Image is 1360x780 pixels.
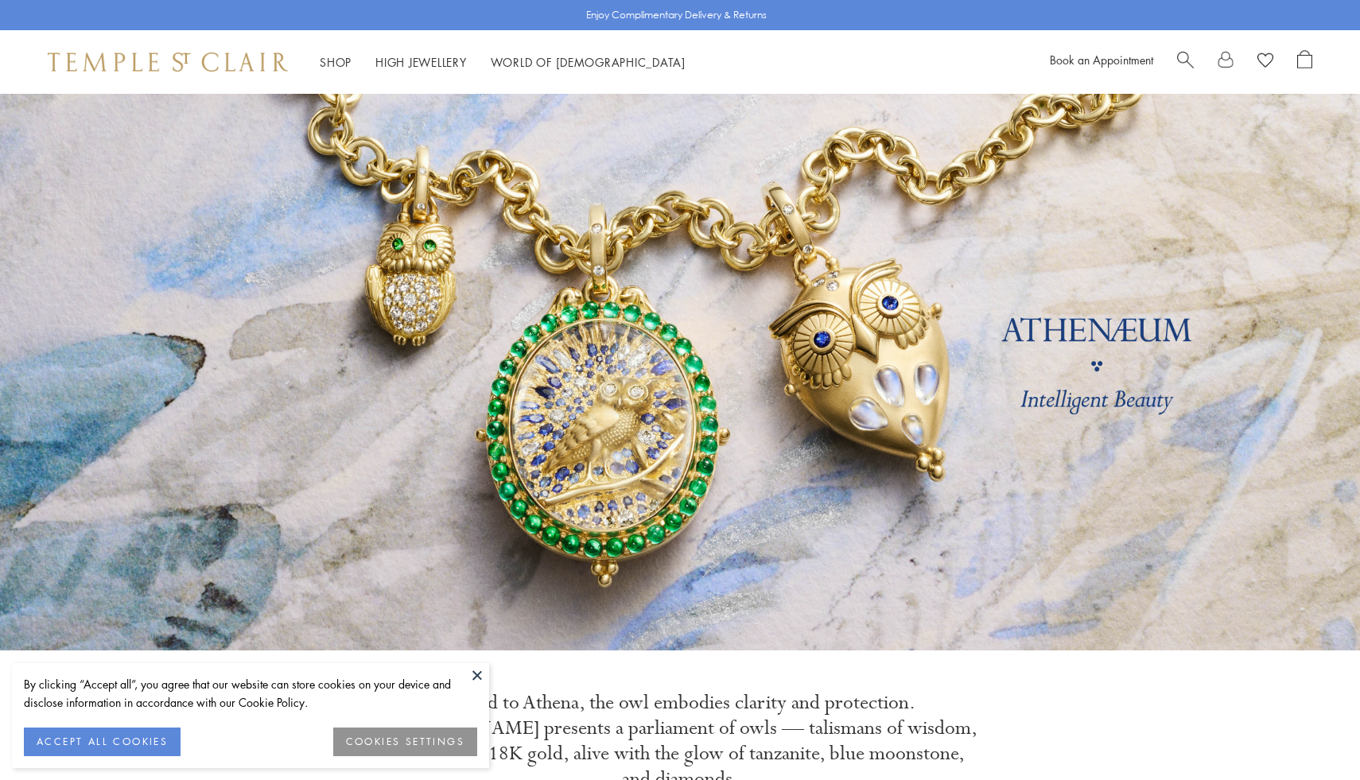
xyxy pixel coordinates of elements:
button: COOKIES SETTINGS [333,728,477,756]
iframe: Gorgias live chat messenger [1280,705,1344,764]
button: ACCEPT ALL COOKIES [24,728,181,756]
a: Search [1177,50,1194,74]
div: By clicking “Accept all”, you agree that our website can store cookies on your device and disclos... [24,675,477,712]
a: High JewelleryHigh Jewellery [375,54,467,70]
a: Open Shopping Bag [1297,50,1312,74]
img: Temple St. Clair [48,52,288,72]
a: ShopShop [320,54,352,70]
a: View Wishlist [1257,50,1273,74]
nav: Main navigation [320,52,686,72]
p: Enjoy Complimentary Delivery & Returns [586,7,767,23]
a: Book an Appointment [1050,52,1153,68]
a: World of [DEMOGRAPHIC_DATA]World of [DEMOGRAPHIC_DATA] [491,54,686,70]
